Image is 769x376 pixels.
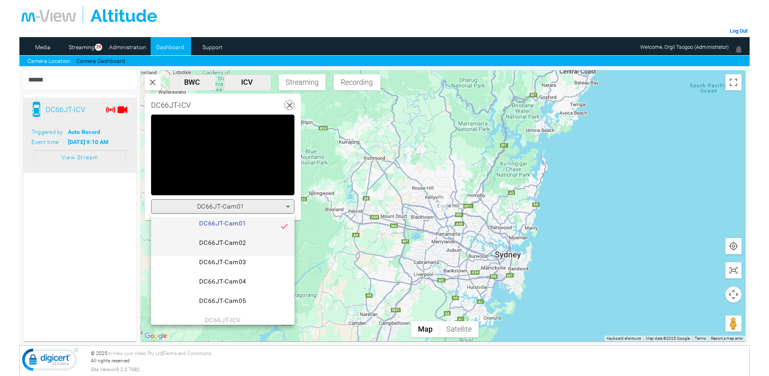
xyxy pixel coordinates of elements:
[158,277,288,293] span: DC66JT-Cam04
[158,257,288,274] span: DC66JT-Cam03
[158,238,288,254] span: DC66JT-Cam02
[158,296,288,312] span: DC66JT-Cam05
[734,45,744,54] img: bell24.png
[158,219,288,235] span: DC66JT-Cam01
